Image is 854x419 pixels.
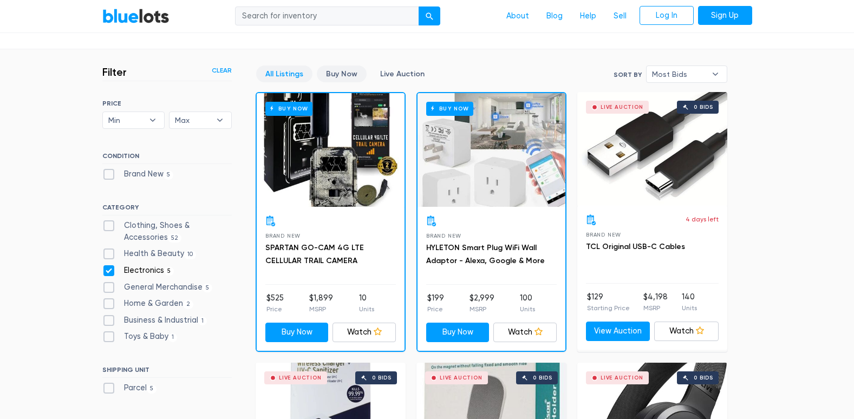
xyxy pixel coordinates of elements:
label: General Merchandise [102,281,213,293]
span: 5 [147,385,157,394]
label: Business & Industrial [102,315,207,326]
label: Sort By [614,70,642,80]
li: $129 [587,291,630,313]
a: Buy Now [317,66,367,82]
a: View Auction [586,322,650,341]
p: Price [427,304,444,314]
div: 0 bids [533,375,552,381]
h6: Buy Now [265,102,312,115]
a: All Listings [256,66,312,82]
span: Min [108,112,144,128]
div: Live Auction [601,104,643,110]
li: $199 [427,292,444,314]
span: 5 [164,267,174,276]
p: Units [520,304,535,314]
h3: Filter [102,66,127,78]
p: MSRP [643,303,668,313]
li: 10 [359,292,374,314]
a: Live Auction [371,66,434,82]
b: ▾ [704,66,727,82]
p: MSRP [470,304,494,314]
a: Live Auction 0 bids [577,92,727,206]
li: $525 [266,292,284,314]
h6: PRICE [102,100,232,107]
span: 1 [198,317,207,325]
li: 140 [682,291,697,313]
a: Watch [333,323,396,342]
a: Watch [493,323,557,342]
span: 5 [164,171,174,179]
span: 1 [168,333,178,342]
a: BlueLots [102,8,170,24]
p: Units [359,304,374,314]
li: $2,999 [470,292,494,314]
p: Price [266,304,284,314]
h6: CATEGORY [102,204,232,215]
h6: Buy Now [426,102,473,115]
b: ▾ [208,112,231,128]
p: Starting Price [587,303,630,313]
h6: SHIPPING UNIT [102,366,232,378]
span: Brand New [586,232,621,238]
li: $1,899 [309,292,333,314]
a: SPARTAN GO-CAM 4G LTE CELLULAR TRAIL CAMERA [265,243,364,265]
b: ▾ [141,112,164,128]
a: TCL Original USB-C Cables [586,242,685,251]
label: Electronics [102,265,174,277]
a: About [498,6,538,27]
li: 100 [520,292,535,314]
a: Watch [654,322,719,341]
a: Buy Now [265,323,329,342]
div: Live Auction [440,375,483,381]
div: 0 bids [372,375,392,381]
a: Buy Now [257,93,405,207]
p: MSRP [309,304,333,314]
span: Brand New [265,233,301,239]
label: Brand New [102,168,174,180]
li: $4,198 [643,291,668,313]
span: 2 [183,300,194,309]
a: HYLETON Smart Plug WiFi Wall Adaptor - Alexa, Google & More [426,243,545,265]
label: Home & Garden [102,298,194,310]
p: 4 days left [686,214,719,224]
span: Max [175,112,211,128]
span: 52 [168,234,182,243]
div: Live Auction [601,375,643,381]
p: Units [682,303,697,313]
a: Log In [640,6,694,25]
label: Toys & Baby [102,331,178,343]
span: Brand New [426,233,461,239]
a: Sell [605,6,635,27]
span: 10 [184,251,197,259]
h6: CONDITION [102,152,232,164]
span: 5 [203,284,213,292]
div: Live Auction [279,375,322,381]
div: 0 bids [694,375,713,381]
div: 0 bids [694,104,713,110]
label: Health & Beauty [102,248,197,260]
input: Search for inventory [235,6,419,26]
a: Buy Now [418,93,565,207]
span: Most Bids [652,66,706,82]
a: Blog [538,6,571,27]
a: Sign Up [698,6,752,25]
label: Clothing, Shoes & Accessories [102,220,232,243]
a: Clear [212,66,232,75]
a: Help [571,6,605,27]
label: Parcel [102,382,157,394]
a: Buy Now [426,323,490,342]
